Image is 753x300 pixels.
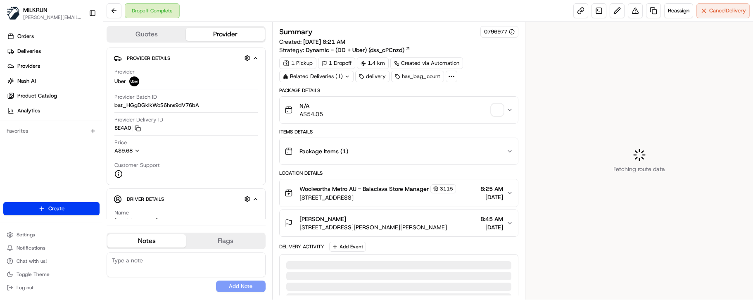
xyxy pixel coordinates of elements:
[3,269,100,280] button: Toggle Theme
[3,282,100,293] button: Log out
[23,14,82,21] button: [PERSON_NAME][EMAIL_ADDRESS][DOMAIN_NAME]
[440,186,453,192] span: 3115
[696,3,750,18] button: CancelDelivery
[114,139,127,146] span: Price
[114,162,160,169] span: Customer Support
[299,185,429,193] span: Woolworths Metro AU - Balaclava Store Manager
[480,223,503,231] span: [DATE]
[279,28,313,36] h3: Summary
[279,71,354,82] div: Related Deliveries (1)
[3,89,103,102] a: Product Catalog
[17,92,57,100] span: Product Catalog
[7,7,20,20] img: MILKRUN
[280,179,518,207] button: Woolworths Metro AU - Balaclava Store Manager3115[STREET_ADDRESS]8:25 AM[DATE]
[329,242,366,252] button: Add Event
[17,77,36,85] span: Nash AI
[279,38,345,46] span: Created:
[299,110,323,118] span: A$54.05
[709,7,746,14] span: Cancel Delivery
[114,102,199,109] span: bat_HGgDGklkWoS6hns9dV76bA
[3,74,103,88] a: Nash AI
[279,87,518,94] div: Package Details
[186,234,264,248] button: Flags
[3,45,103,58] a: Deliveries
[114,124,141,132] button: 8E4A0
[664,3,693,18] button: Reassign
[17,107,40,114] span: Analytics
[280,210,518,236] button: [PERSON_NAME][STREET_ADDRESS][PERSON_NAME][PERSON_NAME]8:45 AM[DATE]
[17,62,40,70] span: Providers
[3,124,100,138] div: Favorites
[186,28,264,41] button: Provider
[303,38,345,45] span: [DATE] 8:21 AM
[114,147,187,155] button: A$9.68
[107,28,186,41] button: Quotes
[114,116,163,124] span: Provider Delivery ID
[299,147,348,155] span: Package Items ( 1 )
[318,57,355,69] div: 1 Dropoff
[279,46,411,54] div: Strategy:
[17,245,45,251] span: Notifications
[280,97,518,123] button: N/AA$54.05
[23,6,48,14] button: MILKRUN
[480,193,503,201] span: [DATE]
[668,7,689,14] span: Reassign
[17,231,35,238] span: Settings
[114,93,157,101] span: Provider Batch ID
[3,60,103,73] a: Providers
[17,258,47,264] span: Chat with us!
[279,57,316,69] div: 1 Pickup
[129,76,139,86] img: uber-new-logo.jpeg
[299,223,447,231] span: [STREET_ADDRESS][PERSON_NAME][PERSON_NAME]
[114,78,126,85] span: Uber
[391,71,444,82] div: has_bag_count
[3,30,103,43] a: Orders
[114,209,129,217] span: Name
[114,147,133,154] span: A$9.68
[306,46,411,54] a: Dynamic - (DD + Uber) (dss_cPCnzd)
[357,57,389,69] div: 1.4 km
[127,55,170,62] span: Provider Details
[299,215,346,223] span: [PERSON_NAME]
[3,242,100,254] button: Notifications
[114,51,259,65] button: Provider Details
[484,28,515,36] button: 0796977
[480,185,503,193] span: 8:25 AM
[107,234,186,248] button: Notes
[3,3,86,23] button: MILKRUNMILKRUN[PERSON_NAME][EMAIL_ADDRESS][DOMAIN_NAME]
[3,202,100,215] button: Create
[114,68,135,76] span: Provider
[17,33,34,40] span: Orders
[17,284,33,291] span: Log out
[390,57,463,69] a: Created via Automation
[127,196,164,202] span: Driver Details
[355,71,390,82] div: delivery
[613,165,665,173] span: Fetching route data
[279,170,518,176] div: Location Details
[114,192,259,206] button: Driver Details
[279,243,324,250] div: Delivery Activity
[279,129,518,135] div: Items Details
[280,138,518,164] button: Package Items (1)
[3,255,100,267] button: Chat with us!
[299,193,456,202] span: [STREET_ADDRESS]
[3,104,103,117] a: Analytics
[48,205,64,212] span: Create
[3,229,100,240] button: Settings
[114,217,158,225] div: [PERSON_NAME]
[17,48,41,55] span: Deliveries
[306,46,404,54] span: Dynamic - (DD + Uber) (dss_cPCnzd)
[480,215,503,223] span: 8:45 AM
[17,271,50,278] span: Toggle Theme
[299,102,323,110] span: N/A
